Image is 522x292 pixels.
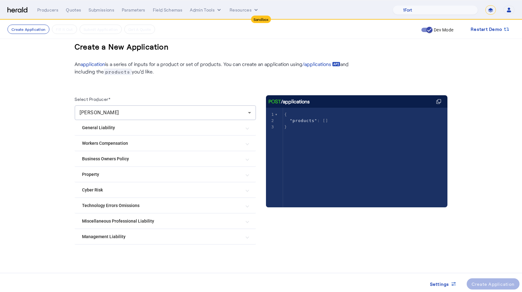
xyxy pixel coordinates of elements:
span: POST [268,98,281,105]
mat-panel-title: Property [82,171,241,178]
div: Sandbox [251,16,271,23]
mat-panel-title: Management Liability [82,233,241,240]
div: Submissions [89,7,114,13]
button: Restart Demo [466,24,515,35]
mat-expansion-panel-header: General Liability [75,120,256,135]
span: "products" [290,118,317,123]
span: } [284,125,287,129]
mat-panel-title: Miscellaneous Professional Liability [82,218,241,224]
mat-expansion-panel-header: Property [75,167,256,182]
div: 2 [266,118,275,124]
div: Producers [37,7,58,13]
mat-panel-title: General Liability [82,125,241,131]
span: Settings [430,281,449,287]
herald-code-block: /applications [266,95,447,195]
mat-panel-title: Business Owners Policy [82,156,241,162]
div: 3 [266,124,275,130]
mat-panel-title: Workers Compensation [82,140,241,147]
mat-expansion-panel-header: Cyber Risk [75,182,256,197]
div: Parameters [122,7,145,13]
p: An is a series of inputs for a product or set of products. You can create an application using an... [75,60,354,75]
mat-panel-title: Technology Errors Omissions [82,202,241,209]
button: Create Application [7,25,49,34]
mat-expansion-panel-header: Miscellaneous Professional Liability [75,214,256,228]
mat-panel-title: Cyber Risk [82,187,241,193]
mat-expansion-panel-header: Management Liability [75,229,256,244]
button: Resources dropdown menu [230,7,259,13]
div: Quotes [66,7,81,13]
mat-expansion-panel-header: Business Owners Policy [75,151,256,166]
h3: Create a New Application [75,37,169,57]
img: Herald Logo [7,7,27,13]
mat-expansion-panel-header: Workers Compensation [75,136,256,151]
label: Dev Mode [433,27,453,33]
span: Restart Demo [471,26,502,33]
button: Get A Quote [124,25,155,34]
mat-expansion-panel-header: Technology Errors Omissions [75,198,256,213]
button: Fill it Out [52,25,77,34]
button: internal dropdown menu [190,7,222,13]
label: Select Producer* [75,97,110,102]
div: 1 [266,111,275,118]
button: Submit Application [80,25,122,34]
a: /applications [302,60,340,68]
button: Settings [425,278,462,290]
a: application [80,61,105,67]
div: /applications [268,98,310,105]
span: { [284,112,287,117]
span: products [104,68,132,75]
span: [PERSON_NAME] [80,110,119,115]
span: : [] [284,118,328,123]
div: Field Schemas [153,7,183,13]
